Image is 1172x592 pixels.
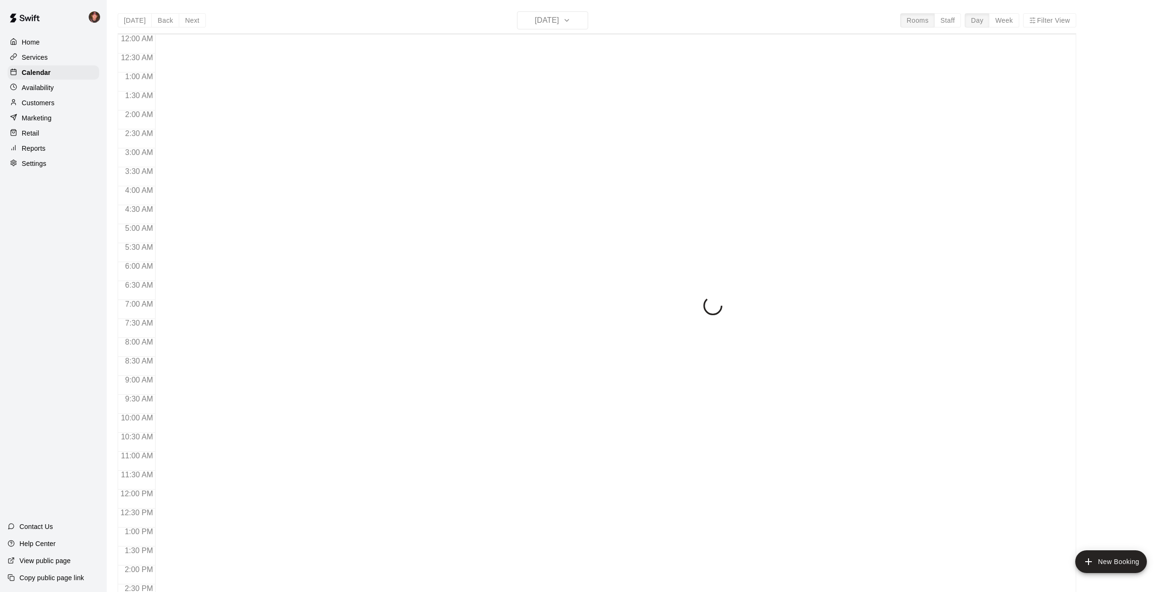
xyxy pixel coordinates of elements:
span: 8:00 AM [123,338,156,346]
p: Copy public page link [19,573,84,583]
a: Reports [8,141,99,155]
a: Marketing [8,111,99,125]
p: Reports [22,144,46,153]
span: 6:30 AM [123,281,156,289]
span: 10:00 AM [119,414,156,422]
span: 3:30 AM [123,167,156,175]
span: 11:00 AM [119,452,156,460]
span: 12:30 AM [119,54,156,62]
span: 12:00 PM [118,490,155,498]
a: Settings [8,156,99,171]
span: 7:00 AM [123,300,156,308]
p: Calendar [22,68,51,77]
span: 7:30 AM [123,319,156,327]
a: Retail [8,126,99,140]
span: 9:30 AM [123,395,156,403]
span: 8:30 AM [123,357,156,365]
p: Retail [22,128,39,138]
span: 6:00 AM [123,262,156,270]
a: Services [8,50,99,64]
p: Customers [22,98,55,108]
span: 1:30 PM [122,546,156,555]
span: 12:30 PM [118,509,155,517]
span: 3:00 AM [123,148,156,156]
p: View public page [19,556,71,565]
p: Contact Us [19,522,53,531]
span: 1:00 AM [123,73,156,81]
span: 4:00 AM [123,186,156,194]
span: 11:30 AM [119,471,156,479]
span: 10:30 AM [119,433,156,441]
p: Services [22,53,48,62]
span: 2:30 AM [123,129,156,137]
span: 12:00 AM [119,35,156,43]
span: 4:30 AM [123,205,156,213]
span: 2:00 AM [123,110,156,118]
span: 1:30 AM [123,91,156,100]
a: Calendar [8,65,99,80]
div: Mike Skogen [87,8,107,27]
span: 5:30 AM [123,243,156,251]
span: 9:00 AM [123,376,156,384]
span: 2:00 PM [122,565,156,574]
img: Mike Skogen [89,11,100,23]
a: Home [8,35,99,49]
span: 1:00 PM [122,528,156,536]
button: add [1075,550,1147,573]
p: Availability [22,83,54,92]
p: Help Center [19,539,55,548]
p: Marketing [22,113,52,123]
p: Home [22,37,40,47]
span: 5:00 AM [123,224,156,232]
p: Settings [22,159,46,168]
a: Customers [8,96,99,110]
a: Availability [8,81,99,95]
